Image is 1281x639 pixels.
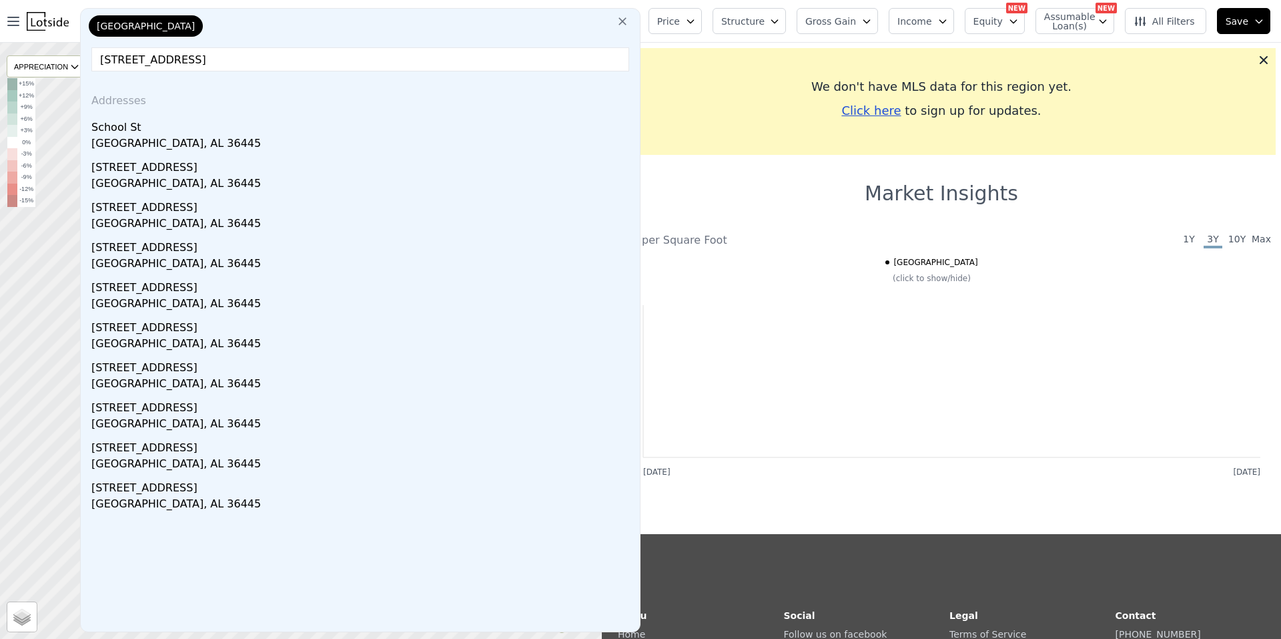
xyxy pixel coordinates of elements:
[965,8,1025,34] button: Equity
[1228,232,1246,248] span: 10Y
[1180,232,1198,248] span: 1Y
[91,435,634,456] div: [STREET_ADDRESS]
[91,154,634,176] div: [STREET_ADDRESS]
[1116,610,1156,621] strong: Contact
[897,15,932,28] span: Income
[91,47,629,71] input: Enter another location
[1134,15,1195,28] span: All Filters
[841,103,901,118] span: Click here
[17,137,35,149] td: 0%
[91,355,634,376] div: [STREET_ADDRESS]
[1233,467,1260,477] text: [DATE]
[91,194,634,216] div: [STREET_ADDRESS]
[17,90,35,102] td: +12%
[27,12,69,31] img: Lotside
[86,82,634,114] div: Addresses
[91,475,634,496] div: [STREET_ADDRESS]
[973,15,1003,28] span: Equity
[1044,12,1087,31] span: Assumable Loan(s)
[713,8,786,34] button: Structure
[91,216,634,234] div: [GEOGRAPHIC_DATA], AL 36445
[17,184,35,196] td: -12%
[91,256,634,274] div: [GEOGRAPHIC_DATA], AL 36445
[7,55,85,77] div: APPRECIATION
[17,148,35,160] td: -3%
[91,136,634,154] div: [GEOGRAPHIC_DATA], AL 36445
[949,610,978,621] strong: Legal
[97,19,195,33] span: [GEOGRAPHIC_DATA]
[91,456,634,475] div: [GEOGRAPHIC_DATA], AL 36445
[17,172,35,184] td: -9%
[91,176,634,194] div: [GEOGRAPHIC_DATA], AL 36445
[1125,8,1206,34] button: All Filters
[17,114,35,126] td: +6%
[91,395,634,416] div: [STREET_ADDRESS]
[91,274,634,296] div: [STREET_ADDRESS]
[7,602,37,632] a: Layers
[91,296,634,314] div: [GEOGRAPHIC_DATA], AL 36445
[1096,3,1117,13] div: NEW
[17,125,35,137] td: +3%
[91,376,634,395] div: [GEOGRAPHIC_DATA], AL 36445
[657,15,680,28] span: Price
[91,314,634,336] div: [STREET_ADDRESS]
[17,101,35,114] td: +9%
[17,78,35,90] td: +15%
[91,114,634,136] div: School St
[649,8,702,34] button: Price
[91,416,634,435] div: [GEOGRAPHIC_DATA], AL 36445
[618,101,1265,120] div: to sign up for updates.
[797,8,878,34] button: Gross Gain
[91,336,634,355] div: [GEOGRAPHIC_DATA], AL 36445
[1226,15,1248,28] span: Save
[612,232,941,248] div: Price per Square Foot
[603,273,1260,284] div: (click to show/hide)
[91,496,634,515] div: [GEOGRAPHIC_DATA], AL 36445
[1006,3,1027,13] div: NEW
[91,234,634,256] div: [STREET_ADDRESS]
[1252,232,1270,248] span: Max
[889,8,954,34] button: Income
[721,15,764,28] span: Structure
[865,182,1018,206] h1: Market Insights
[1204,232,1222,248] span: 3Y
[1217,8,1270,34] button: Save
[1035,8,1114,34] button: Assumable Loan(s)
[893,257,977,268] span: [GEOGRAPHIC_DATA]
[805,15,856,28] span: Gross Gain
[643,467,671,477] text: [DATE]
[618,77,1265,96] div: We don't have MLS data for this region yet.
[17,160,35,172] td: -6%
[17,195,35,207] td: -15%
[784,610,815,621] strong: Social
